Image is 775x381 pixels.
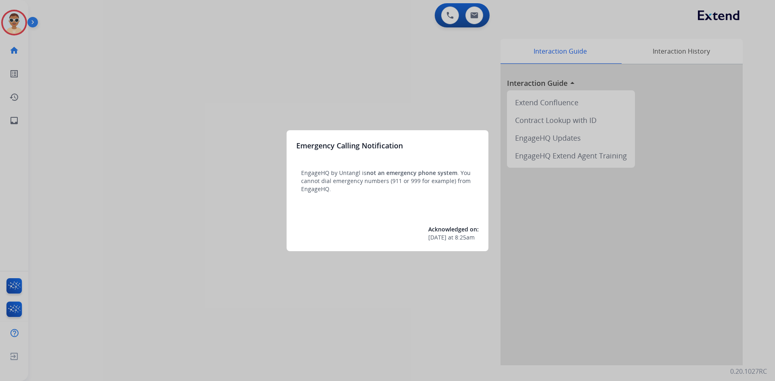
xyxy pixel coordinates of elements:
[296,140,403,151] h3: Emergency Calling Notification
[301,169,474,193] p: EngageHQ by Untangl is . You cannot dial emergency numbers (911 or 999 for example) from EngageHQ.
[428,225,479,233] span: Acknowledged on:
[367,169,457,177] span: not an emergency phone system
[455,233,475,242] span: 8:25am
[428,233,479,242] div: at
[730,366,767,376] p: 0.20.1027RC
[428,233,446,242] span: [DATE]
